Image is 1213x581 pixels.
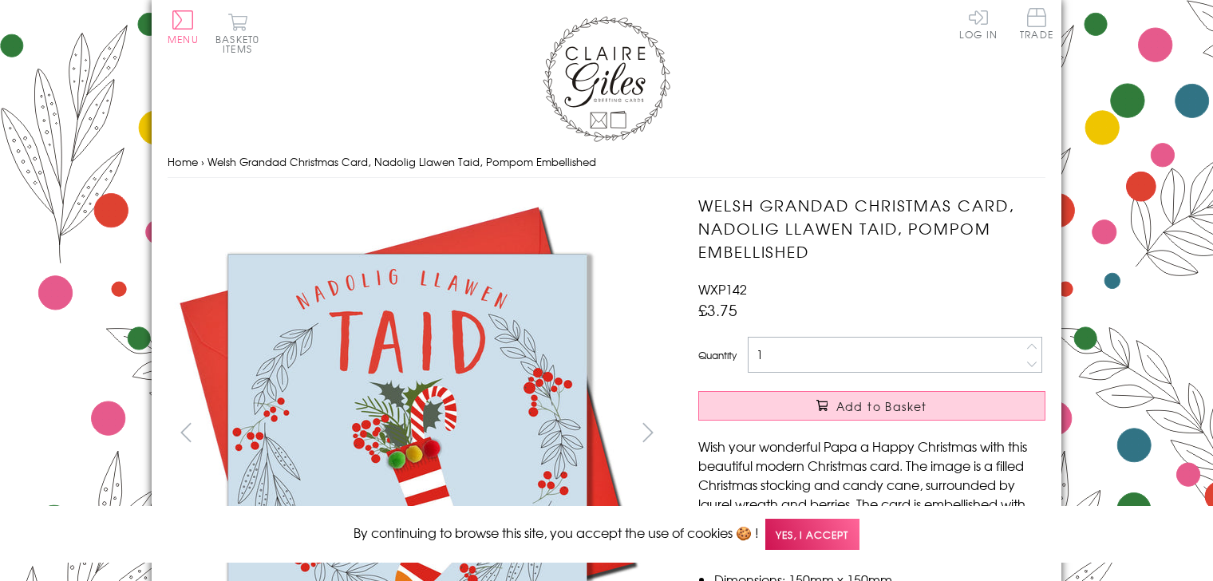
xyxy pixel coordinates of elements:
span: Menu [168,32,199,46]
span: WXP142 [698,279,747,298]
p: Wish your wonderful Papa a Happy Christmas with this beautiful modern Christmas card. The image i... [698,437,1045,551]
img: Claire Giles Greetings Cards [543,16,670,142]
span: Trade [1020,8,1053,39]
label: Quantity [698,348,737,362]
button: Menu [168,10,199,44]
span: › [201,154,204,169]
span: Welsh Grandad Christmas Card, Nadolig Llawen Taid, Pompom Embellished [207,154,596,169]
img: Welsh Grandad Christmas Card, Nadolig Llawen Taid, Pompom Embellished [666,194,1145,577]
a: Log In [959,8,998,39]
button: Basket0 items [215,13,259,53]
span: Add to Basket [836,398,927,414]
a: Home [168,154,198,169]
a: Trade [1020,8,1053,42]
nav: breadcrumbs [168,146,1045,179]
span: £3.75 [698,298,737,321]
button: prev [168,414,203,450]
span: Yes, I accept [765,519,859,550]
span: 0 items [223,32,259,56]
h1: Welsh Grandad Christmas Card, Nadolig Llawen Taid, Pompom Embellished [698,194,1045,263]
button: next [630,414,666,450]
button: Add to Basket [698,391,1045,421]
